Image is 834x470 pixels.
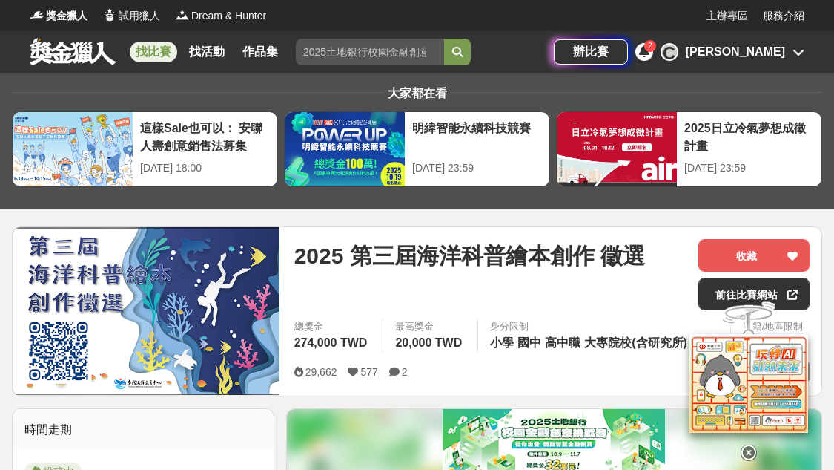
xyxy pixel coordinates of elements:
a: 找活動 [183,42,231,62]
a: 辦比賽 [554,39,628,65]
span: 大專院校(含研究所) [584,336,687,349]
img: Logo [175,7,190,22]
a: 前往比賽網站 [698,278,810,310]
div: [DATE] 23:59 [412,160,542,176]
div: 明緯智能永續科技競賽 [412,120,542,153]
div: 這樣Sale也可以： 安聯人壽創意銷售法募集 [140,120,270,153]
div: [DATE] 23:59 [684,160,814,176]
a: 主辦專區 [706,8,748,24]
div: [PERSON_NAME] [686,43,785,61]
span: 高中職 [545,336,580,349]
span: 小學 [490,336,514,349]
div: [DATE] 18:00 [140,160,270,176]
span: 最高獎金 [395,319,466,334]
img: d2146d9a-e6f6-4337-9592-8cefde37ba6b.png [689,333,808,431]
span: 29,662 [305,366,337,378]
img: Logo [102,7,117,22]
a: 作品集 [236,42,284,62]
span: 274,000 TWD [294,336,368,349]
img: Logo [30,7,44,22]
span: 2 [648,42,652,50]
button: 收藏 [698,239,810,272]
a: 明緯智能永續科技競賽[DATE] 23:59 [284,111,550,187]
a: 這樣Sale也可以： 安聯人壽創意銷售法募集[DATE] 18:00 [12,111,278,187]
a: 服務介紹 [763,8,804,24]
span: 國中 [517,336,541,349]
div: 時間走期 [13,409,274,451]
div: 身分限制 [490,319,718,334]
a: Logo獎金獵人 [30,8,87,24]
span: 獎金獵人 [46,8,87,24]
span: 總獎金 [294,319,371,334]
span: Dream & Hunter [191,8,266,24]
a: 找比賽 [130,42,177,62]
a: 2025日立冷氣夢想成徵計畫[DATE] 23:59 [556,111,822,187]
a: LogoDream & Hunter [175,8,266,24]
span: 試用獵人 [119,8,160,24]
img: Cover Image [13,229,279,394]
div: 2025日立冷氣夢想成徵計畫 [684,120,814,153]
span: 2025 第三屆海洋科普繪本創作 徵選 [294,239,645,272]
span: 2 [402,366,408,378]
span: 20,000 TWD [395,336,462,349]
a: Logo試用獵人 [102,8,160,24]
span: 大家都在看 [384,87,451,99]
span: 577 [360,366,377,378]
input: 2025土地銀行校園金融創意挑戰賽：從你出發 開啟智慧金融新頁 [296,39,444,65]
div: C [661,43,678,61]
